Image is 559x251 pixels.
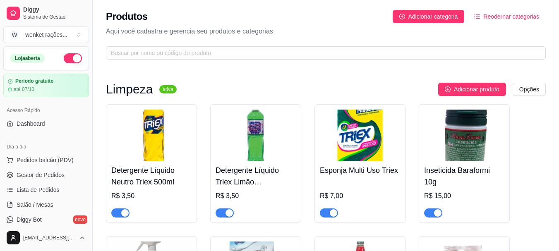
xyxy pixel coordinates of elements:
[10,54,45,63] div: Loja aberta
[17,201,53,209] span: Salão / Mesas
[10,31,19,39] span: W
[216,165,296,188] h4: Detergente Líquido Triex Limão Embalagem 500ml
[23,6,86,14] span: Diggy
[3,153,89,167] button: Pedidos balcão (PDV)
[25,31,67,39] div: wenket rações ...
[424,165,504,188] h4: Inseticida Baraformi 10g
[474,14,480,19] span: ordered-list
[23,234,76,241] span: [EMAIL_ADDRESS][DOMAIN_NAME]
[3,74,89,97] a: Período gratuitoaté 07/10
[424,110,504,161] img: product-image
[23,14,86,20] span: Sistema de Gestão
[106,84,153,94] h3: Limpeza
[445,86,451,92] span: plus-circle
[408,12,458,21] span: Adicionar categoria
[159,85,176,93] sup: ativa
[106,26,546,36] p: Aqui você cadastra e gerencia seu produtos e categorias
[17,186,60,194] span: Lista de Pedidos
[216,110,296,161] img: product-image
[3,228,89,248] button: [EMAIL_ADDRESS][DOMAIN_NAME]
[393,10,465,23] button: Adicionar categoria
[399,14,405,19] span: plus-circle
[17,215,42,224] span: Diggy Bot
[513,83,546,96] button: Opções
[216,191,296,201] div: R$ 3,50
[519,85,539,94] span: Opções
[3,183,89,196] a: Lista de Pedidos
[3,104,89,117] div: Acesso Rápido
[3,26,89,43] button: Select a team
[14,86,34,93] article: até 07/10
[111,110,192,161] img: product-image
[320,165,400,176] h4: Esponja Multi Uso Triex
[454,85,499,94] span: Adicionar produto
[3,117,89,130] a: Dashboard
[106,10,148,23] h2: Produtos
[438,83,506,96] button: Adicionar produto
[17,156,74,164] span: Pedidos balcão (PDV)
[483,12,539,21] span: Reodernar categorias
[17,171,65,179] span: Gestor de Pedidos
[320,110,400,161] img: product-image
[111,191,192,201] div: R$ 3,50
[468,10,546,23] button: Reodernar categorias
[15,78,54,84] article: Período gratuito
[3,3,89,23] a: DiggySistema de Gestão
[111,48,534,57] input: Buscar por nome ou código do produto
[424,191,504,201] div: R$ 15,00
[3,198,89,211] a: Salão / Mesas
[3,140,89,153] div: Dia a dia
[3,213,89,226] a: Diggy Botnovo
[64,53,82,63] button: Alterar Status
[17,120,45,128] span: Dashboard
[3,168,89,182] a: Gestor de Pedidos
[320,191,400,201] div: R$ 7,00
[111,165,192,188] h4: Detergente Líquido Neutro Triex 500ml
